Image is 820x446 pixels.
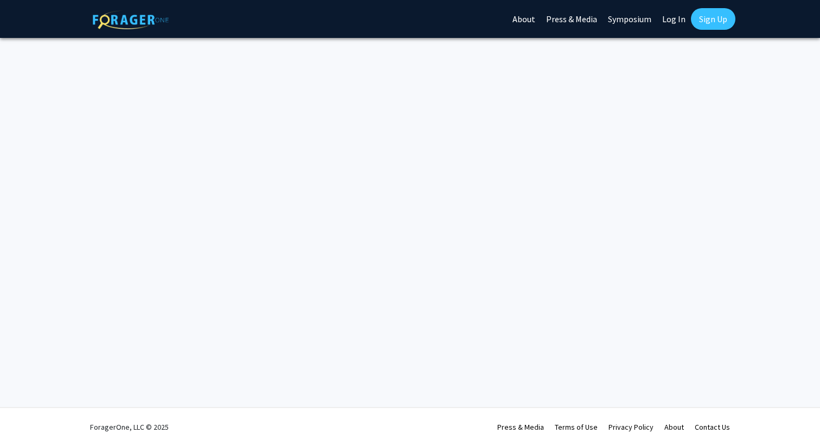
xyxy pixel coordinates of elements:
div: ForagerOne, LLC © 2025 [90,408,169,446]
img: ForagerOne Logo [93,10,169,29]
a: Sign Up [691,8,735,30]
a: Press & Media [497,422,544,432]
a: Terms of Use [555,422,598,432]
a: Privacy Policy [608,422,654,432]
a: About [664,422,684,432]
a: Contact Us [695,422,730,432]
